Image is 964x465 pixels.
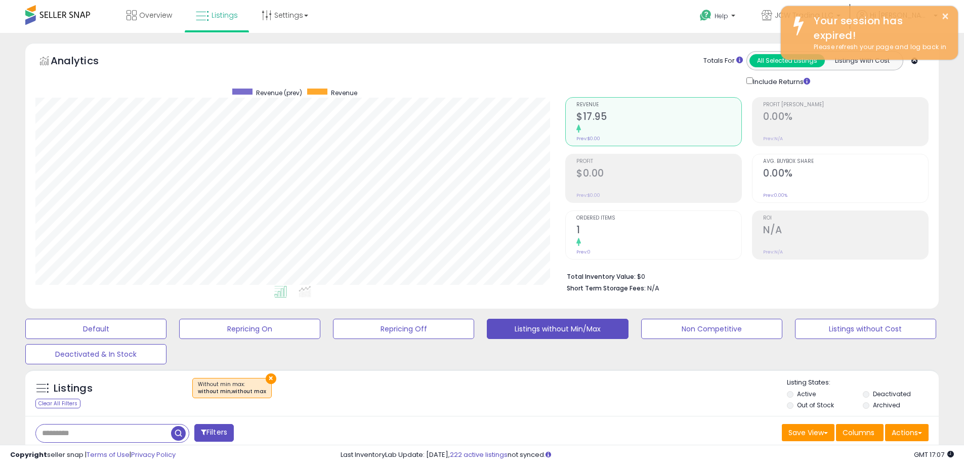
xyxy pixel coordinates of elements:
button: Actions [885,424,929,441]
span: Overview [139,10,172,20]
button: Listings without Min/Max [487,319,628,339]
button: Listings without Cost [795,319,936,339]
h2: $0.00 [576,167,741,181]
span: ROI [763,216,928,221]
span: Profit [576,159,741,164]
p: Listing States: [787,378,939,388]
button: Listings With Cost [824,54,900,67]
label: Active [797,390,816,398]
span: JCW Trading LLC [775,10,833,20]
small: Prev: N/A [763,249,783,255]
a: Terms of Use [87,450,130,459]
span: Without min max : [198,381,266,396]
small: Prev: N/A [763,136,783,142]
button: × [266,373,276,384]
span: Revenue (prev) [256,89,302,97]
span: Revenue [331,89,357,97]
h2: 1 [576,224,741,238]
button: Columns [836,424,884,441]
b: Total Inventory Value: [567,272,636,281]
span: Profit [PERSON_NAME] [763,102,928,108]
button: Filters [194,424,234,442]
h2: 0.00% [763,167,928,181]
label: Deactivated [873,390,911,398]
div: Include Returns [739,75,822,87]
span: Help [715,12,728,20]
h5: Listings [54,382,93,396]
h2: $17.95 [576,111,741,124]
button: × [941,10,949,23]
span: Listings [212,10,238,20]
button: Repricing On [179,319,320,339]
label: Archived [873,401,900,409]
label: Out of Stock [797,401,834,409]
h2: 0.00% [763,111,928,124]
button: Save View [782,424,834,441]
button: Repricing Off [333,319,474,339]
button: Default [25,319,166,339]
span: Ordered Items [576,216,741,221]
li: $0 [567,270,921,282]
small: Prev: $0.00 [576,192,600,198]
span: Avg. Buybox Share [763,159,928,164]
b: Short Term Storage Fees: [567,284,646,292]
h2: N/A [763,224,928,238]
div: without min,without max [198,388,266,395]
span: Columns [843,428,874,438]
i: Get Help [699,9,712,22]
div: Totals For [703,56,743,66]
span: Revenue [576,102,741,108]
strong: Copyright [10,450,47,459]
div: Your session has expired! [806,14,950,43]
div: Please refresh your page and log back in [806,43,950,52]
div: seller snap | | [10,450,176,460]
button: Non Competitive [641,319,782,339]
small: Prev: $0.00 [576,136,600,142]
span: 2025-08-12 17:07 GMT [914,450,954,459]
a: Help [692,2,745,33]
button: Deactivated & In Stock [25,344,166,364]
small: Prev: 0.00% [763,192,787,198]
div: Clear All Filters [35,399,80,408]
span: N/A [647,283,659,293]
button: All Selected Listings [749,54,825,67]
a: 222 active listings [450,450,508,459]
a: Privacy Policy [131,450,176,459]
div: Last InventoryLab Update: [DATE], not synced. [341,450,954,460]
small: Prev: 0 [576,249,591,255]
h5: Analytics [51,54,118,70]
